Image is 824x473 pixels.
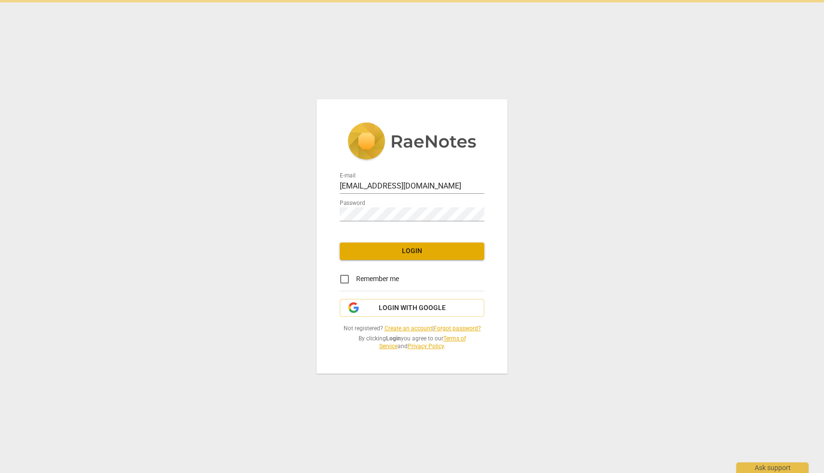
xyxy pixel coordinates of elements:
[408,343,444,350] a: Privacy Policy
[379,335,466,350] a: Terms of Service
[434,325,481,332] a: Forgot password?
[385,325,432,332] a: Create an account
[340,173,356,178] label: E-mail
[736,462,809,473] div: Ask support
[347,246,477,256] span: Login
[356,274,399,284] span: Remember me
[340,200,365,206] label: Password
[340,335,484,351] span: By clicking you agree to our and .
[386,335,401,342] b: Login
[340,243,484,260] button: Login
[379,303,446,313] span: Login with Google
[340,299,484,317] button: Login with Google
[347,122,477,162] img: 5ac2273c67554f335776073100b6d88f.svg
[340,324,484,333] span: Not registered? |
